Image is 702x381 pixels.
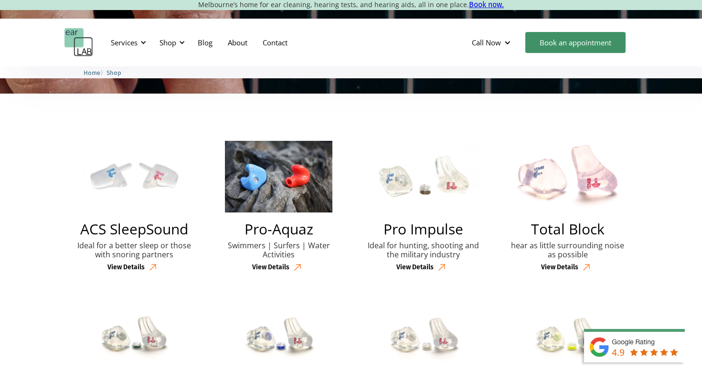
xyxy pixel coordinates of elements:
[516,302,620,374] img: ACS Pro 20
[74,241,195,259] p: Ideal for a better sleep or those with snoring partners
[84,68,100,77] a: Home
[383,222,463,236] h2: Pro Impulse
[209,138,349,275] a: Pro-AquazPro-AquazSwimmers | Surfers | Water ActivitiesView Details
[541,264,578,272] div: View Details
[227,302,331,374] img: ACS Pro 15
[353,138,493,275] a: Pro ImpulsePro ImpulseIdeal for hunting, shooting and the military industryView Details
[225,141,332,212] img: Pro-Aquaz
[220,29,255,56] a: About
[190,29,220,56] a: Blog
[64,138,204,275] a: ACS SleepSoundACS SleepSoundIdeal for a better sleep or those with snoring partnersView Details
[525,32,626,53] a: Book an appointment
[472,38,501,47] div: Call Now
[106,69,121,76] span: Shop
[106,68,121,77] a: Shop
[160,38,176,47] div: Shop
[464,28,521,57] div: Call Now
[83,141,186,212] img: ACS SleepSound
[82,302,186,374] img: ACS Pro 10
[255,29,295,56] a: Contact
[513,141,622,212] img: Total Block
[245,222,313,236] h2: Pro-Aquaz
[84,69,100,76] span: Home
[252,264,289,272] div: View Details
[498,138,638,275] a: Total BlockTotal Blockhear as little surrounding noise as possibleView Details
[363,241,484,259] p: Ideal for hunting, shooting and the military industry
[396,264,434,272] div: View Details
[508,241,628,259] p: hear as little surrounding noise as possible
[84,68,106,78] li: 〉
[531,222,605,236] h2: Total Block
[371,302,475,374] img: ACS Pro 17
[154,28,188,57] div: Shop
[64,28,93,57] a: home
[80,222,188,236] h2: ACS SleepSound
[111,38,138,47] div: Services
[107,264,145,272] div: View Details
[366,141,480,212] img: Pro Impulse
[105,28,149,57] div: Services
[219,241,340,259] p: Swimmers | Surfers | Water Activities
